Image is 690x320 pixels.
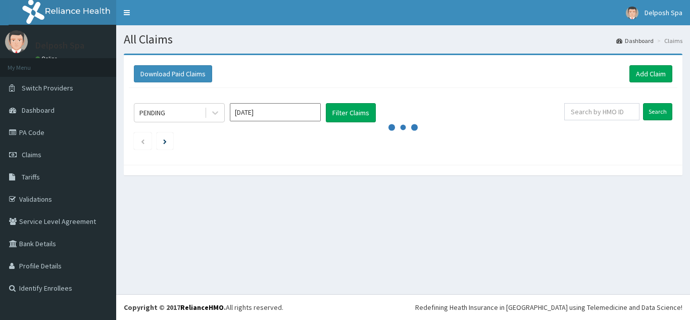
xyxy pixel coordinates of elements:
a: RelianceHMO [180,303,224,312]
div: Redefining Heath Insurance in [GEOGRAPHIC_DATA] using Telemedicine and Data Science! [415,302,682,312]
h1: All Claims [124,33,682,46]
span: Claims [22,150,41,159]
a: Next page [163,136,167,146]
svg: audio-loading [388,112,418,143]
a: Dashboard [616,36,654,45]
img: User Image [5,30,28,53]
footer: All rights reserved. [116,294,690,320]
span: Switch Providers [22,83,73,93]
li: Claims [655,36,682,45]
strong: Copyright © 2017 . [124,303,226,312]
a: Add Claim [629,65,672,82]
p: Delposh Spa [35,41,84,50]
input: Search [643,103,672,120]
input: Search by HMO ID [564,103,639,120]
input: Select Month and Year [230,103,321,121]
div: PENDING [139,108,165,118]
img: User Image [626,7,638,19]
span: Dashboard [22,106,55,115]
a: Previous page [140,136,145,146]
span: Delposh Spa [645,8,682,17]
button: Filter Claims [326,103,376,122]
span: Tariffs [22,172,40,181]
a: Online [35,55,60,62]
button: Download Paid Claims [134,65,212,82]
